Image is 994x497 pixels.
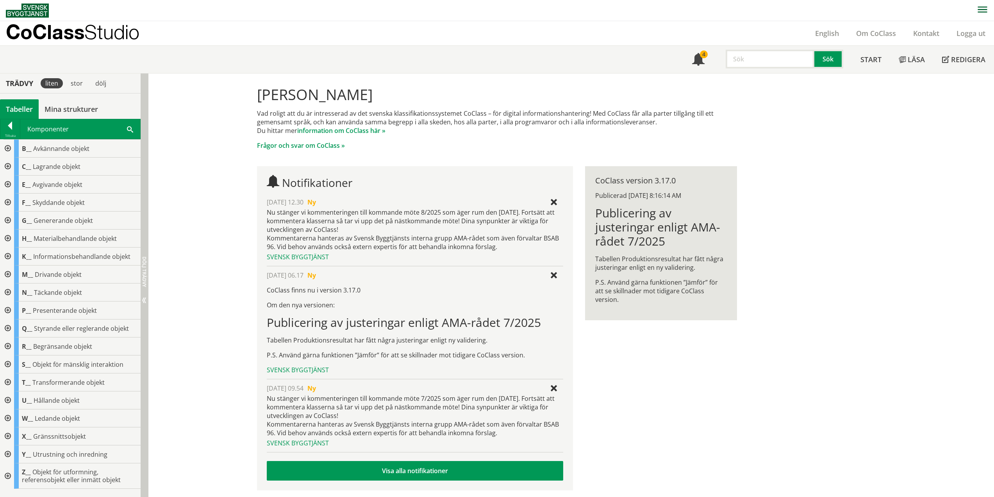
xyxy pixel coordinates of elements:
p: Tabellen Produktionsresultat har fått några justeringar enligt ny validering. [267,336,563,344]
span: F__ [22,198,31,207]
span: N__ [22,288,32,297]
h1: Publicering av justeringar enligt AMA-rådet 7/2025 [267,316,563,330]
span: U__ [22,396,32,405]
div: Nu stänger vi kommenteringen till kommande möte 7/2025 som äger rum den [DATE]. Fortsätt att komm... [267,394,563,437]
img: Svensk Byggtjänst [6,4,49,18]
a: Start [852,46,890,73]
span: Transformerande objekt [32,378,105,387]
span: Lagrande objekt [33,162,80,171]
span: Y__ [22,450,31,459]
span: P__ [22,306,31,315]
span: Läsa [908,55,925,64]
span: H__ [22,234,32,243]
a: 4 [683,46,713,73]
p: P.S. Använd gärna funktionen ”Jämför” för att se skillnader mot tidigare CoClass version. [595,278,727,304]
span: [DATE] 12.30 [267,198,303,206]
div: Trädvy [2,79,37,88]
span: S__ [22,360,31,369]
h1: Publicering av justeringar enligt AMA-rådet 7/2025 [595,206,727,248]
span: C__ [22,162,31,171]
div: stor [66,78,87,88]
div: Nu stänger vi kommenteringen till kommande möte 8/2025 som äger rum den [DATE]. Fortsätt att komm... [267,208,563,251]
span: B__ [22,144,32,153]
a: Mina strukturer [39,99,104,119]
span: W__ [22,414,33,423]
span: Utrustning och inredning [33,450,107,459]
a: Kontakt [905,29,948,38]
a: English [807,29,848,38]
p: CoClass [6,27,139,36]
div: liten [41,78,63,88]
span: Dölj trädvy [141,257,148,287]
div: Publicerad [DATE] 8:16:14 AM [595,191,727,200]
div: Svensk Byggtjänst [267,366,563,374]
span: Ny [307,271,316,280]
span: X__ [22,432,32,441]
span: Q__ [22,324,32,333]
span: M__ [22,270,33,279]
a: Läsa [890,46,933,73]
span: Täckande objekt [34,288,82,297]
a: Logga ut [948,29,994,38]
span: Notifikationer [282,175,352,190]
div: Svensk Byggtjänst [267,439,563,447]
input: Sök [726,50,814,68]
p: P.S. Använd gärna funktionen ”Jämför” för att se skillnader mot tidigare CoClass version. [267,351,563,359]
div: CoClass version 3.17.0 [595,176,727,185]
span: G__ [22,216,32,225]
span: Avgivande objekt [32,180,82,189]
span: R__ [22,342,32,351]
span: Objekt för utformning, referensobjekt eller inmätt objekt [22,468,121,484]
span: Genererande objekt [34,216,93,225]
a: Redigera [933,46,994,73]
div: Tillbaka [0,133,20,139]
p: Tabellen Produktionsresultat har fått några justeringar enligt en ny validering. [595,255,727,272]
p: Om den nya versionen: [267,301,563,309]
span: Ny [307,198,316,206]
span: Objekt för mänsklig interaktion [32,360,123,369]
a: information om CoClass här » [297,126,385,135]
div: Komponenter [20,119,140,139]
span: Ny [307,384,316,393]
span: [DATE] 09.54 [267,384,303,393]
div: Svensk Byggtjänst [267,253,563,261]
span: E__ [22,180,31,189]
span: T__ [22,378,31,387]
a: Om CoClass [848,29,905,38]
span: K__ [22,252,32,261]
span: Notifikationer [692,54,705,66]
a: CoClassStudio [6,21,156,45]
span: Styrande eller reglerande objekt [34,324,129,333]
button: Sök [814,50,843,68]
a: Frågor och svar om CoClass » [257,141,345,150]
span: Skyddande objekt [32,198,85,207]
span: Presenterande objekt [33,306,97,315]
span: Informationsbehandlande objekt [33,252,130,261]
p: Vad roligt att du är intresserad av det svenska klassifikationssystemet CoClass – för digital inf... [257,109,737,135]
span: Drivande objekt [35,270,82,279]
a: Visa alla notifikationer [267,461,563,481]
span: Gränssnittsobjekt [33,432,86,441]
span: Materialbehandlande objekt [34,234,117,243]
span: Hållande objekt [34,396,80,405]
span: Avkännande objekt [33,144,89,153]
span: Studio [84,20,139,43]
h1: [PERSON_NAME] [257,86,737,103]
span: [DATE] 06.17 [267,271,303,280]
span: Ledande objekt [35,414,80,423]
span: Sök i tabellen [127,125,133,133]
span: Redigera [951,55,985,64]
p: CoClass finns nu i version 3.17.0 [267,286,563,294]
span: Z__ [22,468,31,476]
div: 4 [700,50,708,58]
span: Begränsande objekt [33,342,92,351]
span: Start [860,55,882,64]
div: dölj [91,78,111,88]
